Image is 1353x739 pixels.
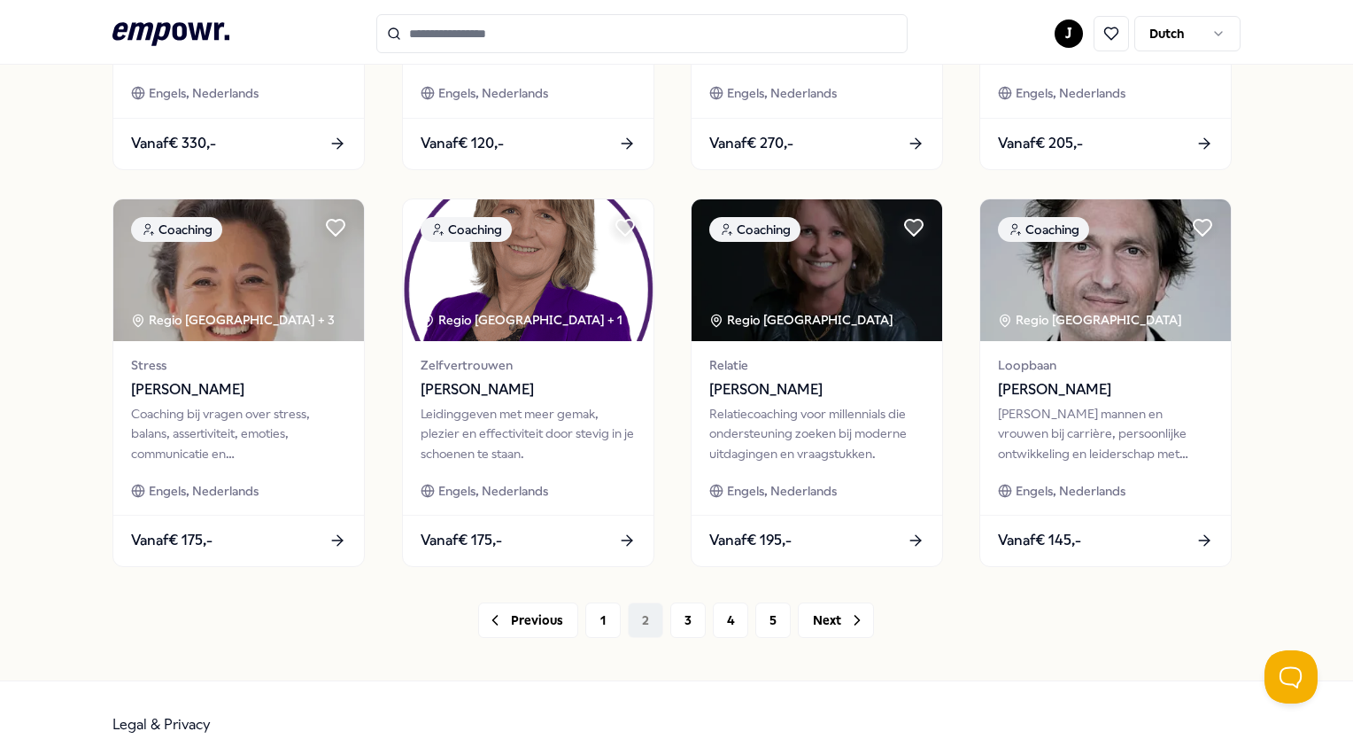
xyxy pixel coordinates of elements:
span: [PERSON_NAME] [709,378,924,401]
div: Regio [GEOGRAPHIC_DATA] + 3 [131,310,335,330]
img: package image [113,199,364,341]
img: package image [692,199,942,341]
span: Vanaf € 195,- [709,529,792,552]
span: Vanaf € 270,- [709,132,793,155]
button: Next [798,603,874,638]
span: Engels, Nederlands [438,83,548,103]
div: Regio [GEOGRAPHIC_DATA] [998,310,1185,330]
button: 4 [713,603,748,638]
button: Previous [478,603,578,638]
div: Regio [GEOGRAPHIC_DATA] + 1 [421,310,622,330]
button: J [1055,19,1083,48]
button: 5 [755,603,791,638]
span: Vanaf € 205,- [998,132,1083,155]
img: package image [980,199,1231,341]
div: Coaching [131,217,222,242]
button: 1 [585,603,621,638]
span: Loopbaan [998,355,1213,375]
span: [PERSON_NAME] [421,378,636,401]
span: Engels, Nederlands [1016,83,1125,103]
a: package imageCoachingRegio [GEOGRAPHIC_DATA] Relatie[PERSON_NAME]Relatiecoaching voor millennials... [691,198,943,567]
div: [PERSON_NAME] mannen en vrouwen bij carrière, persoonlijke ontwikkeling en leiderschap met doorta... [998,404,1213,463]
img: package image [403,199,653,341]
div: Coaching bij vragen over stress, balans, assertiviteit, emoties, communicatie en loopbaanontwikke... [131,404,346,463]
iframe: Help Scout Beacon - Open [1264,650,1318,704]
div: Regio [GEOGRAPHIC_DATA] [709,310,896,330]
a: Legal & Privacy [112,716,211,733]
div: Coaching [421,217,512,242]
span: Vanaf € 175,- [421,529,502,552]
span: Vanaf € 145,- [998,529,1081,552]
span: Engels, Nederlands [438,481,548,501]
div: Relatiecoaching voor millennials die ondersteuning zoeken bij moderne uitdagingen en vraagstukken. [709,404,924,463]
span: Engels, Nederlands [727,83,837,103]
button: 3 [670,603,706,638]
span: Zelfvertrouwen [421,355,636,375]
span: Engels, Nederlands [727,481,837,501]
div: Coaching [998,217,1089,242]
span: Engels, Nederlands [1016,481,1125,501]
span: [PERSON_NAME] [998,378,1213,401]
a: package imageCoachingRegio [GEOGRAPHIC_DATA] Loopbaan[PERSON_NAME][PERSON_NAME] mannen en vrouwen... [979,198,1232,567]
input: Search for products, categories or subcategories [376,14,908,53]
span: Vanaf € 120,- [421,132,504,155]
span: Relatie [709,355,924,375]
a: package imageCoachingRegio [GEOGRAPHIC_DATA] + 1Zelfvertrouwen[PERSON_NAME]Leidinggeven met meer ... [402,198,654,567]
span: Vanaf € 330,- [131,132,216,155]
span: Vanaf € 175,- [131,529,213,552]
span: [PERSON_NAME] [131,378,346,401]
div: Leidinggeven met meer gemak, plezier en effectiviteit door stevig in je schoenen te staan. [421,404,636,463]
span: Engels, Nederlands [149,83,259,103]
span: Engels, Nederlands [149,481,259,501]
span: Stress [131,355,346,375]
a: package imageCoachingRegio [GEOGRAPHIC_DATA] + 3Stress[PERSON_NAME]Coaching bij vragen over stres... [112,198,365,567]
div: Coaching [709,217,800,242]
